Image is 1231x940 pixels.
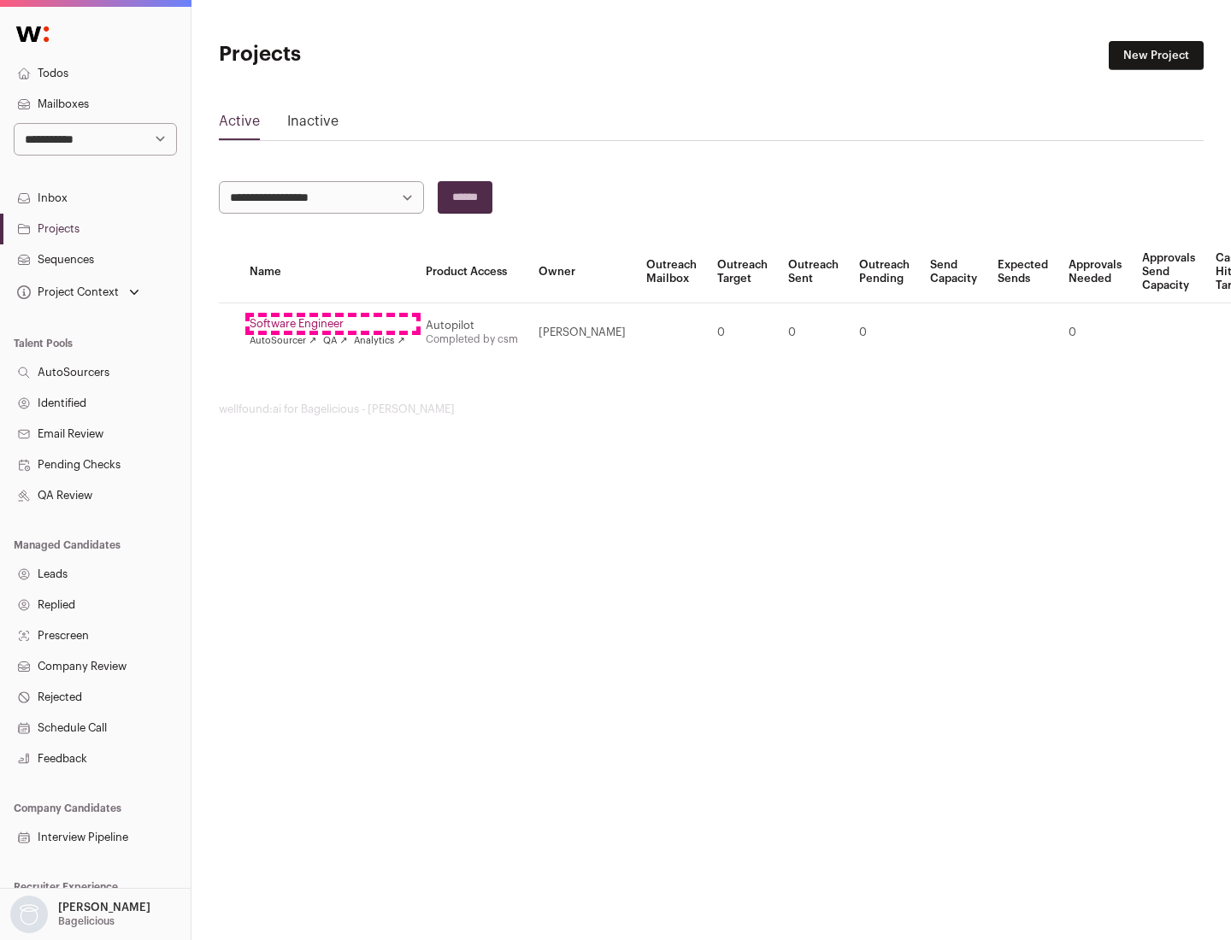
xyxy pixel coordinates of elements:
[707,303,778,362] td: 0
[849,241,920,303] th: Outreach Pending
[1109,41,1204,70] a: New Project
[250,317,405,331] a: Software Engineer
[987,241,1058,303] th: Expected Sends
[7,896,154,933] button: Open dropdown
[415,241,528,303] th: Product Access
[7,17,58,51] img: Wellfound
[219,41,547,68] h1: Projects
[58,914,115,928] p: Bagelicious
[58,901,150,914] p: [PERSON_NAME]
[10,896,48,933] img: nopic.png
[426,334,518,344] a: Completed by csm
[14,280,143,304] button: Open dropdown
[707,241,778,303] th: Outreach Target
[636,241,707,303] th: Outreach Mailbox
[426,319,518,332] div: Autopilot
[1132,241,1205,303] th: Approvals Send Capacity
[239,241,415,303] th: Name
[323,334,347,348] a: QA ↗
[250,334,316,348] a: AutoSourcer ↗
[14,285,119,299] div: Project Context
[778,241,849,303] th: Outreach Sent
[287,111,339,138] a: Inactive
[528,303,636,362] td: [PERSON_NAME]
[1058,303,1132,362] td: 0
[849,303,920,362] td: 0
[920,241,987,303] th: Send Capacity
[1058,241,1132,303] th: Approvals Needed
[219,111,260,138] a: Active
[354,334,404,348] a: Analytics ↗
[528,241,636,303] th: Owner
[219,402,1204,416] footer: wellfound:ai for Bagelicious - [PERSON_NAME]
[778,303,849,362] td: 0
